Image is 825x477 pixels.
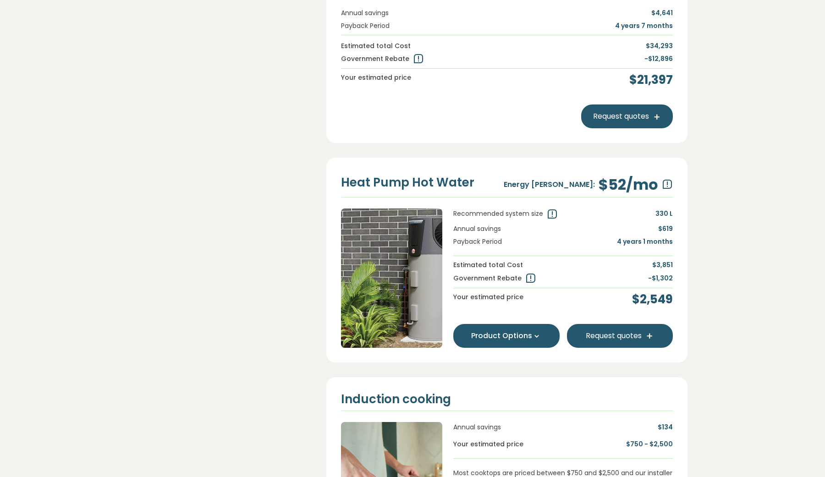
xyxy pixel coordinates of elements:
[341,175,474,191] h4: Heat Pump Hot Water
[341,8,389,18] p: Annual savings
[453,324,560,348] button: Product Options
[617,236,673,247] p: 4 years 1 months
[453,236,502,247] p: Payback Period
[644,54,673,65] p: -$12,896
[504,179,595,191] p: Energy [PERSON_NAME]:
[567,324,673,348] button: Request quotes
[453,292,523,307] p: Your estimated price
[341,41,411,51] p: Estimated total Cost
[453,439,523,449] p: Your estimated price
[615,21,673,31] p: 4 years 7 months
[341,392,451,407] h4: Induction cooking
[341,208,442,347] img: Heat Pump Hot Water System
[341,54,409,63] span: Government Rebate
[453,209,543,218] span: Recommended system size
[655,208,673,219] p: 330 L
[453,224,501,234] p: Annual savings
[658,422,673,432] p: $134
[779,433,825,477] iframe: Chat Widget
[341,21,390,31] p: Payback Period
[658,224,673,234] p: $619
[629,72,673,88] h4: $21,397
[648,273,673,284] p: -$1,302
[651,8,673,18] p: $4,641
[626,439,673,449] p: $750 - $2,500
[599,176,658,193] h3: $52 /mo
[581,104,673,128] button: Request quotes
[632,292,673,307] h4: $2,549
[646,41,673,51] p: $34,293
[652,260,673,270] p: $3,851
[453,422,501,432] p: Annual savings
[453,274,522,283] span: Government Rebate
[341,72,411,88] p: Your estimated price
[453,260,523,270] p: Estimated total Cost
